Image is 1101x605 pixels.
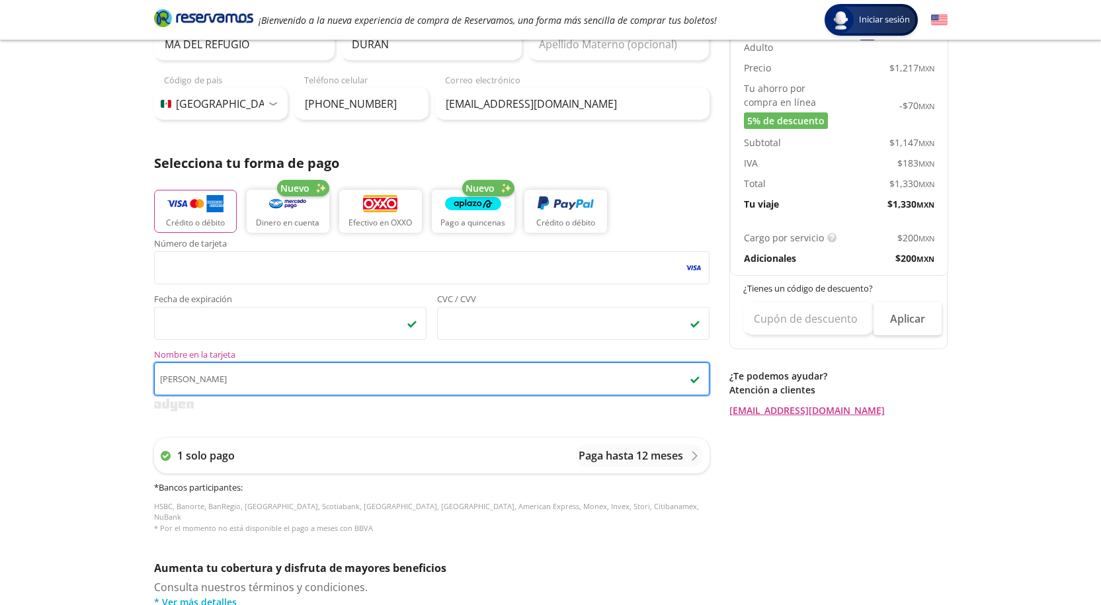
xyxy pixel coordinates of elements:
[744,177,766,190] p: Total
[177,448,235,464] p: 1 solo pago
[339,190,422,233] button: Efectivo en OXXO
[154,8,253,32] a: Brand Logo
[154,501,710,534] p: HSBC, Banorte, BanRegio, [GEOGRAPHIC_DATA], Scotiabank, [GEOGRAPHIC_DATA], [GEOGRAPHIC_DATA], Ame...
[256,217,319,229] p: Dinero en cuenta
[887,197,934,211] span: $ 1,330
[897,231,934,245] span: $ 200
[154,560,710,576] p: Aumenta tu cobertura y disfruta de mayores beneficios
[466,181,495,195] span: Nuevo
[160,255,704,280] iframe: Iframe del número de tarjeta asegurada
[918,63,934,73] small: MXN
[854,13,915,26] span: Iniciar sesión
[744,136,781,149] p: Subtotal
[154,239,710,251] span: Número de tarjeta
[690,318,700,329] img: checkmark
[684,262,702,274] img: visa
[918,179,934,189] small: MXN
[743,282,935,296] p: ¿Tienes un código de descuento?
[747,114,825,128] span: 5% de descuento
[341,28,522,61] input: Apellido Paterno
[729,403,948,417] a: [EMAIL_ADDRESS][DOMAIN_NAME]
[889,177,934,190] span: $ 1,330
[895,251,934,265] span: $ 200
[154,153,710,173] p: Selecciona tu forma de pago
[744,61,771,75] p: Precio
[154,399,194,411] img: svg+xml;base64,PD94bWwgdmVyc2lvbj0iMS4wIiBlbmNvZGluZz0iVVRGLTgiPz4KPHN2ZyB3aWR0aD0iMzk2cHgiIGhlaW...
[154,190,237,233] button: Crédito o débito
[437,295,710,307] span: CVC / CVV
[536,217,595,229] p: Crédito o débito
[918,159,934,169] small: MXN
[729,369,948,383] p: ¿Te podemos ayudar?
[160,311,421,336] iframe: Iframe de la fecha de caducidad de la tarjeta asegurada
[154,523,373,533] span: * Por el momento no está disponible el pago a meses con BBVA
[889,61,934,75] span: $ 1,217
[918,233,934,243] small: MXN
[918,101,934,111] small: MXN
[743,302,874,335] input: Cupón de descuento
[443,311,704,336] iframe: Iframe del código de seguridad de la tarjeta asegurada
[154,481,710,495] h6: * Bancos participantes :
[528,28,709,61] input: Apellido Materno (opcional)
[154,28,335,61] input: Nombre (s)
[729,383,948,397] p: Atención a clientes
[918,138,934,148] small: MXN
[897,156,934,170] span: $ 183
[744,251,796,265] p: Adicionales
[744,231,824,245] p: Cargo por servicio
[690,374,700,384] img: checkmark
[889,136,934,149] span: $ 1,147
[917,200,934,210] small: MXN
[744,156,758,170] p: IVA
[440,217,505,229] p: Pago a quincenas
[259,14,717,26] em: ¡Bienvenido a la nueva experiencia de compra de Reservamos, una forma más sencilla de comprar tus...
[744,40,773,54] span: Adulto
[294,87,428,120] input: Teléfono celular
[161,100,171,108] img: MX
[348,217,412,229] p: Efectivo en OXXO
[931,12,948,28] button: English
[744,197,779,211] p: Tu viaje
[166,217,225,229] p: Crédito o débito
[247,190,329,233] button: Dinero en cuenta
[432,190,514,233] button: Pago a quincenas
[874,302,942,335] button: Aplicar
[744,81,839,109] p: Tu ahorro por compra en línea
[899,99,934,112] span: -$ 70
[280,181,309,195] span: Nuevo
[154,295,427,307] span: Fecha de expiración
[917,254,934,264] small: MXN
[407,318,417,329] img: checkmark
[154,8,253,28] i: Brand Logo
[524,190,607,233] button: Crédito o débito
[435,87,710,120] input: Correo electrónico
[154,362,710,395] input: Nombre en la tarjetacheckmark
[154,350,710,362] span: Nombre en la tarjeta
[579,448,683,464] p: Paga hasta 12 meses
